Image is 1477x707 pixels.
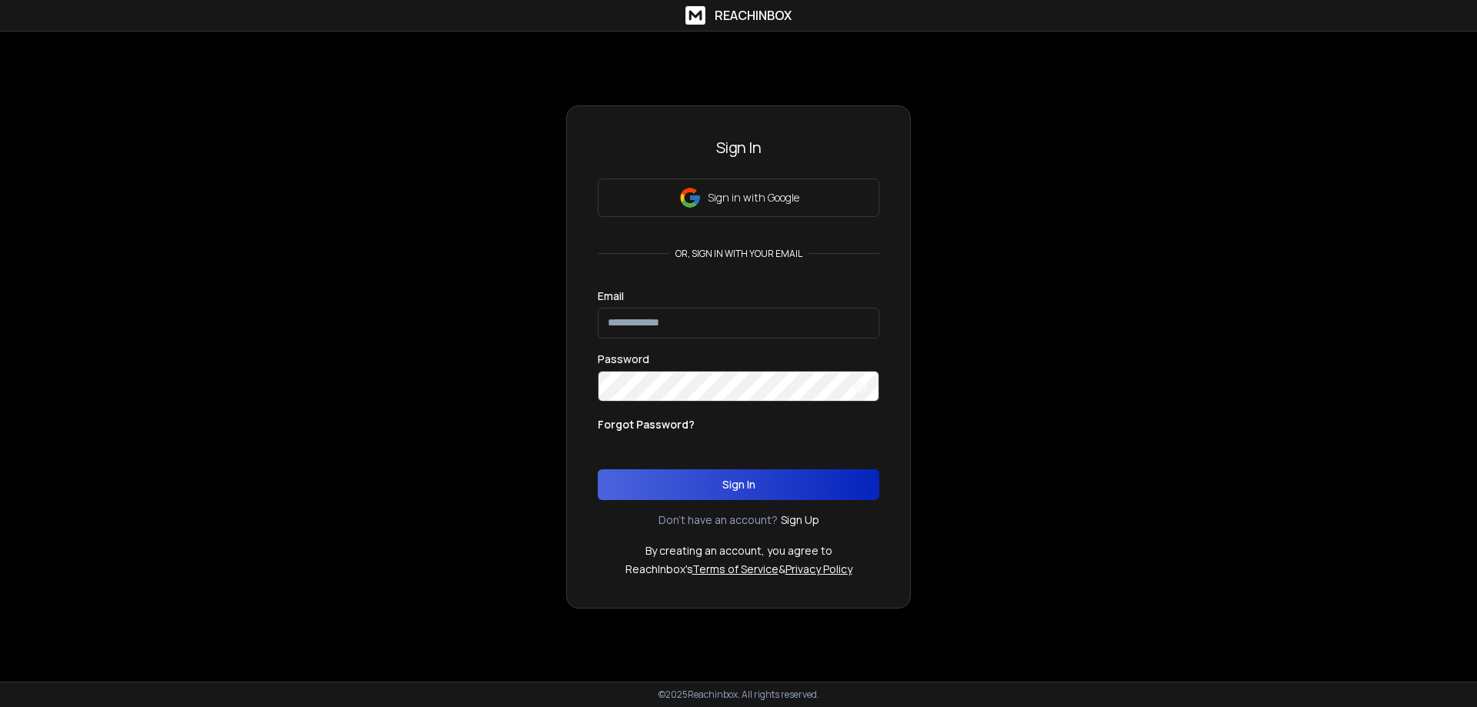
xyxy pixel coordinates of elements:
[598,178,879,217] button: Sign in with Google
[781,512,819,528] a: Sign Up
[598,469,879,500] button: Sign In
[785,562,852,576] a: Privacy Policy
[645,543,832,559] p: By creating an account, you agree to
[669,248,809,260] p: or, sign in with your email
[685,6,792,25] a: ReachInbox
[598,291,624,302] label: Email
[715,6,792,25] h1: ReachInbox
[658,512,778,528] p: Don't have an account?
[598,354,649,365] label: Password
[625,562,852,577] p: ReachInbox's &
[598,417,695,432] p: Forgot Password?
[692,562,779,576] a: Terms of Service
[598,137,879,158] h3: Sign In
[708,190,799,205] p: Sign in with Google
[658,689,819,701] p: © 2025 Reachinbox. All rights reserved.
